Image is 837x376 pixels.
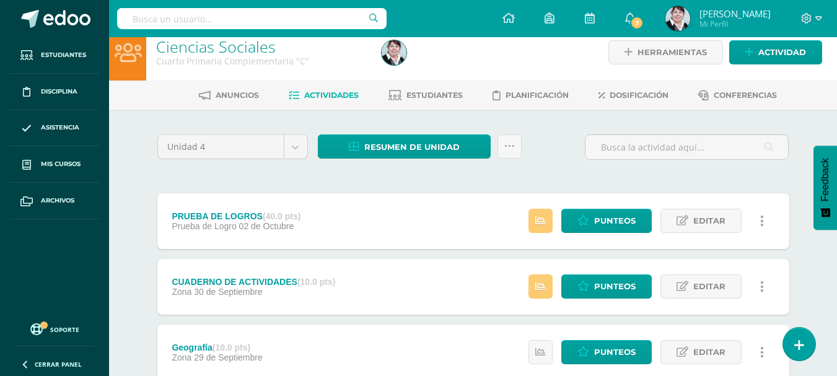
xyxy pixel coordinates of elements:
[638,41,707,64] span: Herramientas
[693,209,725,232] span: Editar
[714,90,777,100] span: Conferencias
[665,6,690,31] img: 0546215f4739b1a40d9653edd969ea5b.png
[156,36,276,57] a: Ciencias Sociales
[758,41,806,64] span: Actividad
[699,19,771,29] span: Mi Perfil
[585,135,788,159] input: Busca la actividad aquí...
[10,110,99,147] a: Asistencia
[594,341,636,364] span: Punteos
[297,277,335,287] strong: (10.0 pts)
[172,211,300,221] div: PRUEBA DE LOGROS
[693,275,725,298] span: Editar
[506,90,569,100] span: Planificación
[167,135,274,159] span: Unidad 4
[693,341,725,364] span: Editar
[10,183,99,219] a: Archivos
[172,221,236,231] span: Prueba de Logro
[699,7,771,20] span: [PERSON_NAME]
[213,343,250,352] strong: (10.0 pts)
[158,135,307,159] a: Unidad 4
[594,275,636,298] span: Punteos
[304,90,359,100] span: Actividades
[729,40,822,64] a: Actividad
[41,123,79,133] span: Asistencia
[194,352,263,362] span: 29 de Septiembre
[10,74,99,110] a: Disciplina
[216,90,259,100] span: Anuncios
[698,85,777,105] a: Conferencias
[598,85,668,105] a: Dosificación
[820,158,831,201] span: Feedback
[388,85,463,105] a: Estudiantes
[41,159,81,169] span: Mis cursos
[117,8,387,29] input: Busca un usuario...
[608,40,723,64] a: Herramientas
[172,287,191,297] span: Zona
[15,320,94,337] a: Soporte
[561,274,652,299] a: Punteos
[35,360,82,369] span: Cerrar panel
[561,209,652,233] a: Punteos
[10,146,99,183] a: Mis cursos
[630,16,644,30] span: 7
[41,196,74,206] span: Archivos
[199,85,259,105] a: Anuncios
[289,85,359,105] a: Actividades
[493,85,569,105] a: Planificación
[156,38,367,55] h1: Ciencias Sociales
[156,55,367,67] div: Cuarto Primaria Complementaria 'C'
[239,221,294,231] span: 02 de Octubre
[172,277,335,287] div: CUADERNO DE ACTIVIDADES
[594,209,636,232] span: Punteos
[10,37,99,74] a: Estudiantes
[41,50,86,60] span: Estudiantes
[41,87,77,97] span: Disciplina
[318,134,491,159] a: Resumen de unidad
[364,136,460,159] span: Resumen de unidad
[172,343,262,352] div: Geografía
[194,287,263,297] span: 30 de Septiembre
[263,211,300,221] strong: (40.0 pts)
[50,325,79,334] span: Soporte
[172,352,191,362] span: Zona
[382,40,406,65] img: 0546215f4739b1a40d9653edd969ea5b.png
[813,146,837,230] button: Feedback - Mostrar encuesta
[561,340,652,364] a: Punteos
[610,90,668,100] span: Dosificación
[406,90,463,100] span: Estudiantes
